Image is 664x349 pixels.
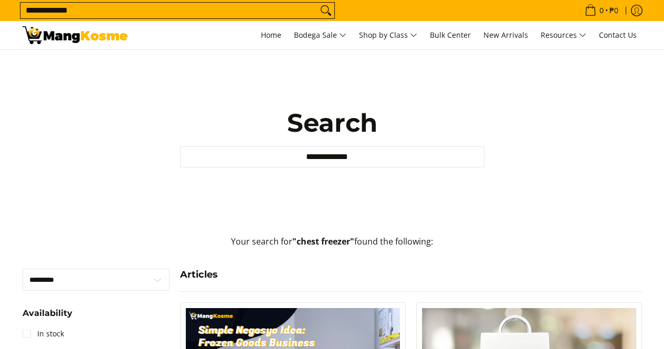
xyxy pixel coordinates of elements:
span: Shop by Class [359,29,417,42]
span: Contact Us [599,30,637,40]
p: Your search for found the following: [23,235,642,259]
a: Contact Us [594,21,642,49]
h4: Articles [180,269,642,281]
span: New Arrivals [483,30,528,40]
summary: Open [23,309,72,325]
a: New Arrivals [478,21,533,49]
span: Bodega Sale [294,29,346,42]
span: Bulk Center [430,30,471,40]
span: Resources [541,29,586,42]
button: Search [318,3,334,18]
a: Bulk Center [425,21,476,49]
img: Search: 18 results found for &quot;chest freezer&quot; | Mang Kosme [23,26,128,44]
span: 0 [598,7,605,14]
span: • [582,5,621,16]
span: Availability [23,309,72,318]
a: Home [256,21,287,49]
span: Home [261,30,281,40]
a: Resources [535,21,592,49]
h1: Search [180,107,484,139]
a: Bodega Sale [289,21,352,49]
a: In stock [23,325,64,342]
strong: "chest freezer" [292,236,354,247]
a: Shop by Class [354,21,423,49]
nav: Main Menu [138,21,642,49]
span: ₱0 [608,7,620,14]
